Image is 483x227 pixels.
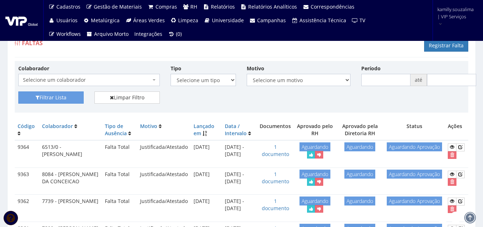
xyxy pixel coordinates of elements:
span: até [410,74,427,86]
span: Arquivo Morto [94,30,129,37]
span: Selecione um colaborador [23,76,151,84]
td: Falta Total [102,140,137,162]
label: Período [361,65,381,72]
span: Usuários [56,17,78,24]
td: 9363 [15,167,39,189]
th: Status [384,120,445,140]
td: Justificada/Atestado [137,140,191,162]
span: Workflows [56,30,81,37]
label: Tipo [171,65,181,72]
span: Aguardando [344,142,375,151]
a: Metalúrgica [80,14,123,27]
td: Falta Total [102,195,137,216]
th: Aprovado pelo RH [294,120,336,140]
td: 6513/0 - [PERSON_NAME] [39,140,102,162]
td: [DATE] - [DATE] [222,140,257,162]
span: Aguardando [344,170,375,179]
label: Colaborador [18,65,49,72]
a: Assistência Técnica [289,14,349,27]
a: Registrar Falta [424,39,468,52]
a: Código [18,123,35,129]
a: Áreas Verdes [122,14,168,27]
span: Aguardando [299,197,330,205]
td: 8084 - [PERSON_NAME] DA CONCEICAO [39,167,102,189]
td: Justificada/Atestado [137,195,191,216]
span: Aguardando [299,142,330,151]
a: Campanhas [247,14,289,27]
span: Selecione um colaborador [18,74,160,86]
th: Documentos [257,120,294,140]
span: Aguardando Aprovação [387,197,442,205]
span: TV [359,17,365,24]
td: 9362 [15,195,39,216]
span: Campanhas [257,17,286,24]
a: Motivo [140,123,157,129]
span: Áreas Verdes [133,17,165,24]
td: [DATE] [191,167,222,189]
label: Motivo [247,65,264,72]
span: Assistência Técnica [299,17,346,24]
th: Ações [445,120,468,140]
a: Workflows [46,27,84,41]
button: Filtrar Lista [18,91,84,104]
span: Correspondências [311,3,354,10]
a: (0) [165,27,185,41]
span: Universidade [212,17,244,24]
span: kamilly.souzalima | VIP Serviços [437,6,474,20]
span: RH [190,3,197,10]
td: [DATE] [191,140,222,162]
a: Usuários [46,14,80,27]
a: Limpar Filtro [94,91,160,104]
td: Falta Total [102,167,137,189]
span: Relatórios Analíticos [248,3,297,10]
span: Integrações [134,30,162,37]
span: Compras [155,3,177,10]
a: Tipo de Ausência [105,123,127,137]
span: Aguardando Aprovação [387,170,442,179]
span: Cadastros [56,3,80,10]
td: [DATE] - [DATE] [222,167,257,189]
span: Aguardando [344,197,375,205]
span: Gestão de Materiais [94,3,142,10]
img: logo [5,15,38,26]
a: 1 documento [262,198,289,212]
th: Aprovado pela Diretoria RH [336,120,384,140]
span: Aguardando [299,170,330,179]
td: Justificada/Atestado [137,167,191,189]
span: Relatórios [211,3,235,10]
a: Arquivo Morto [84,27,132,41]
a: Universidade [201,14,247,27]
a: Lançado em [194,123,214,137]
span: Aguardando Aprovação [387,142,442,151]
a: 1 documento [262,171,289,185]
td: [DATE] - [DATE] [222,195,257,216]
span: Faltas [22,39,43,47]
td: 9364 [15,140,39,162]
a: Limpeza [168,14,201,27]
a: Data / Intervalo [225,123,247,137]
a: TV [349,14,368,27]
span: (0) [176,30,182,37]
td: [DATE] [191,195,222,216]
a: Colaborador [42,123,73,129]
a: 1 documento [262,143,289,157]
a: Integrações [131,27,165,41]
td: 7739 - [PERSON_NAME] [39,195,102,216]
span: Limpeza [178,17,198,24]
span: Metalúrgica [91,17,120,24]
